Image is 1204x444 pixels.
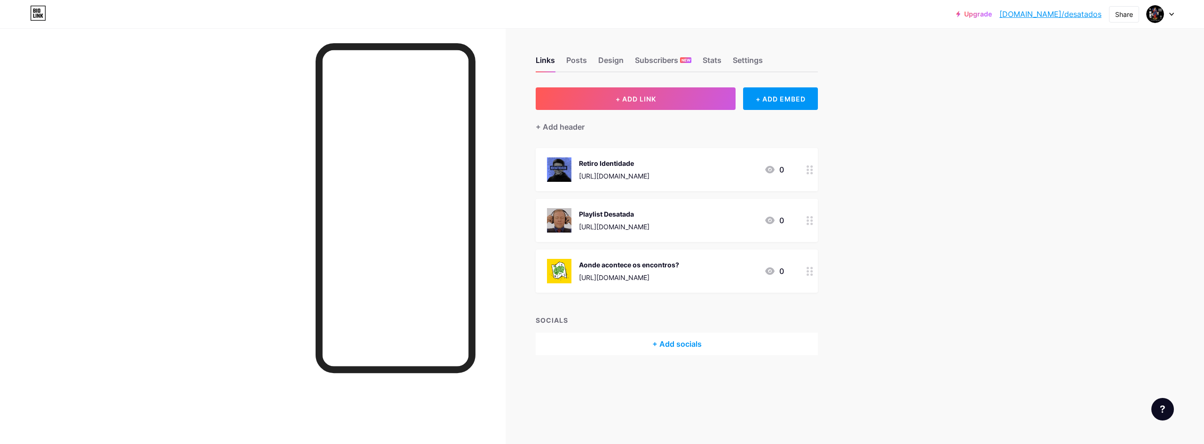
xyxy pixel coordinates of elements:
div: Links [536,55,555,71]
div: Subscribers [635,55,691,71]
div: Retiro Identidade [579,158,650,168]
img: Retiro Identidade [547,157,571,182]
img: desatados [1146,5,1164,23]
div: 0 [764,265,784,277]
a: [DOMAIN_NAME]/desatados [999,8,1101,20]
div: + ADD EMBED [743,87,818,110]
div: SOCIALS [536,315,818,325]
span: + ADD LINK [616,95,656,103]
span: NEW [681,57,690,63]
div: 0 [764,164,784,175]
div: [URL][DOMAIN_NAME] [579,171,650,181]
button: + ADD LINK [536,87,736,110]
div: [URL][DOMAIN_NAME] [579,273,679,282]
div: 0 [764,215,784,226]
div: Stats [703,55,721,71]
div: Share [1115,9,1133,19]
div: Design [598,55,624,71]
div: + Add socials [536,333,818,355]
div: Aonde acontece os encontros? [579,260,679,270]
div: + Add header [536,121,585,132]
div: Posts [566,55,587,71]
div: [URL][DOMAIN_NAME] [579,222,650,232]
img: Playlist Desatada [547,208,571,233]
div: Playlist Desatada [579,209,650,219]
a: Upgrade [956,10,992,18]
div: Settings [733,55,763,71]
img: Aonde acontece os encontros? [547,259,571,283]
